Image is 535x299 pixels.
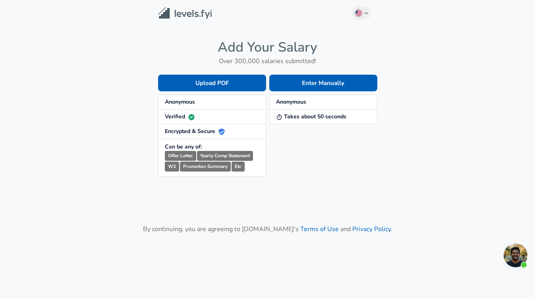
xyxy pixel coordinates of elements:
button: Enter Manually [269,75,377,91]
h4: Add Your Salary [158,39,377,56]
a: Terms of Use [300,225,339,233]
img: English (US) [355,10,362,16]
small: W2 [165,162,179,172]
button: Upload PDF [158,75,266,91]
strong: Encrypted & Secure [165,127,225,135]
strong: Anonymous [276,98,306,106]
small: Yearly Comp Statement [197,151,253,161]
small: Etc [232,162,245,172]
strong: Verified [165,113,195,120]
img: Levels.fyi [158,7,212,19]
h6: Over 300,000 salaries submitted! [158,56,377,67]
strong: Takes about 50 seconds [276,113,346,120]
strong: Anonymous [165,98,195,106]
a: Privacy Policy [352,225,391,233]
small: Promotion Summary [180,162,231,172]
button: English (US) [352,6,371,20]
small: Offer Letter [165,151,196,161]
div: 채팅 열기 [504,243,527,267]
strong: Can be any of: [165,143,202,150]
